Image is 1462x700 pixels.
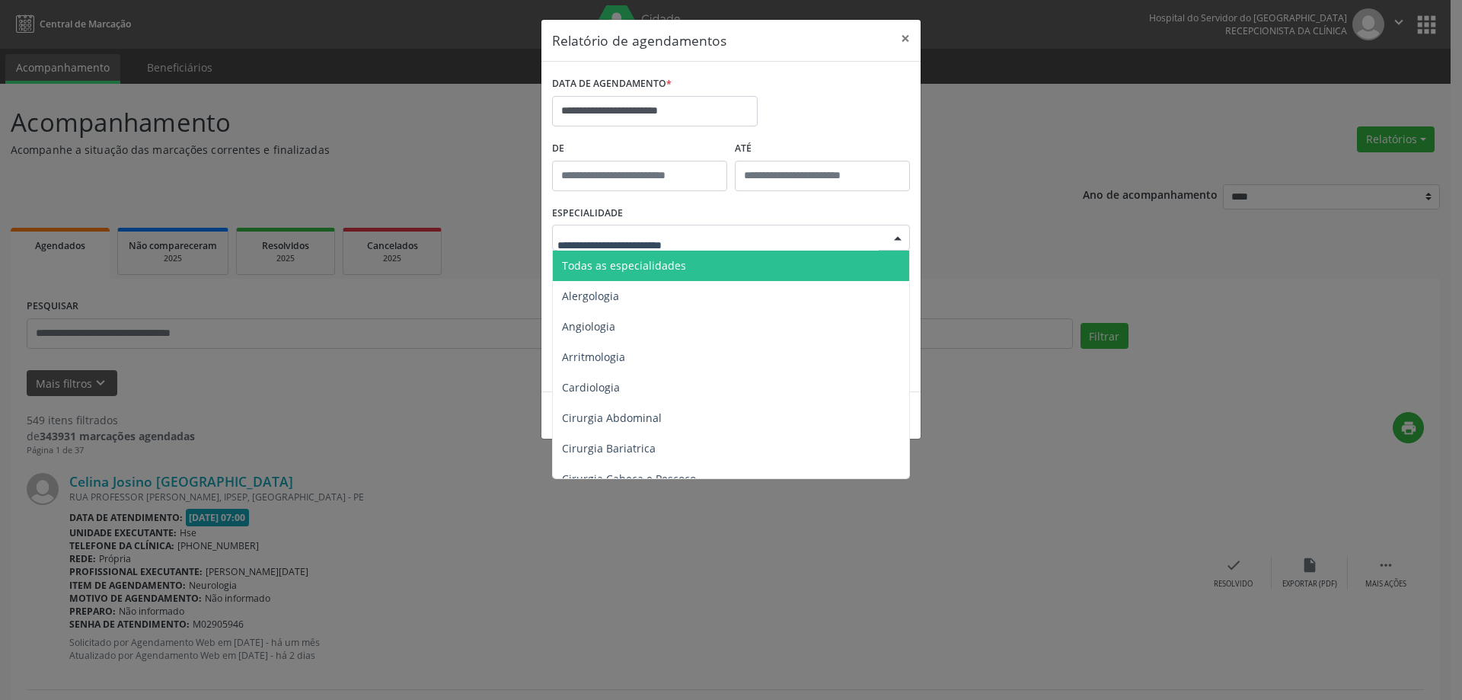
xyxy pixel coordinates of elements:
button: Close [890,20,921,57]
span: Cirurgia Abdominal [562,411,662,425]
label: DATA DE AGENDAMENTO [552,72,672,96]
span: Todas as especialidades [562,258,686,273]
span: Angiologia [562,319,615,334]
span: Cardiologia [562,380,620,395]
span: Arritmologia [562,350,625,364]
span: Alergologia [562,289,619,303]
label: ESPECIALIDADE [552,202,623,225]
label: De [552,137,727,161]
span: Cirurgia Bariatrica [562,441,656,455]
h5: Relatório de agendamentos [552,30,726,50]
span: Cirurgia Cabeça e Pescoço [562,471,696,486]
label: ATÉ [735,137,910,161]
